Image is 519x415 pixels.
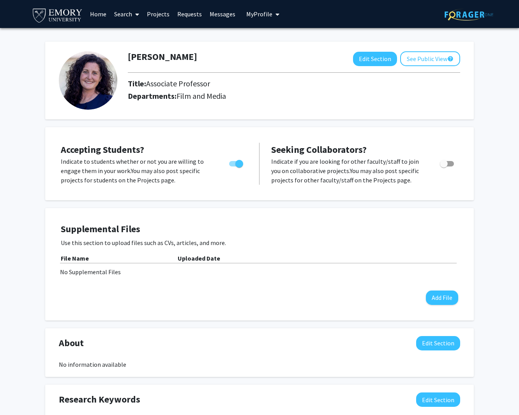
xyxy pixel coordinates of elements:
[61,144,144,156] span: Accepting Students?
[86,0,110,28] a: Home
[59,392,140,406] span: Research Keywords
[60,267,459,277] div: No Supplemental Files
[59,51,117,110] img: Profile Picture
[59,360,460,369] div: No information available
[426,291,458,305] button: Add File
[437,157,458,168] div: Toggle
[128,79,210,88] h2: Title:
[226,157,247,168] div: Toggle
[61,157,214,185] p: Indicate to students whether or not you are willing to engage them in your work. You may also pos...
[271,157,425,185] p: Indicate if you are looking for other faculty/staff to join you on collaborative projects. You ma...
[353,52,397,66] button: Edit Section
[61,224,458,235] h4: Supplemental Files
[416,392,460,407] button: Edit Research Keywords
[32,6,83,24] img: Emory University Logo
[6,380,33,409] iframe: Chat
[271,144,367,156] span: Seeking Collaborators?
[61,238,458,247] p: Use this section to upload files such as CVs, articles, and more.
[173,0,206,28] a: Requests
[246,10,272,18] span: My Profile
[122,91,466,101] h2: Departments:
[146,79,210,88] span: Associate Professor
[416,336,460,350] button: Edit About
[178,254,220,262] b: Uploaded Date
[400,51,460,66] button: See Public View
[59,336,84,350] span: About
[177,91,226,101] span: Film and Media
[143,0,173,28] a: Projects
[110,0,143,28] a: Search
[206,0,239,28] a: Messages
[447,54,454,63] mat-icon: help
[445,9,493,21] img: ForagerOne Logo
[128,51,197,63] h1: [PERSON_NAME]
[61,254,89,262] b: File Name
